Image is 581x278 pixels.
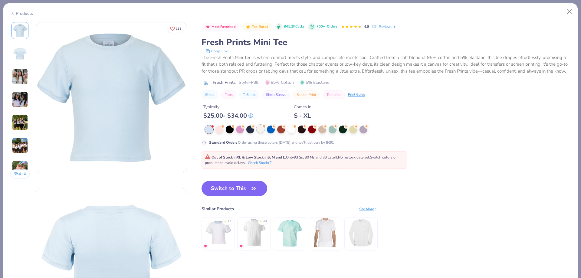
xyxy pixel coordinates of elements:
[262,90,290,99] button: Short Sleeve
[265,79,294,86] span: 95% Cotton
[323,90,345,99] button: Transfers
[202,181,267,196] button: Switch to This
[240,218,268,247] img: Hanes Unisex 5.2 Oz. Comfortsoft Cotton T-Shirt
[348,92,365,97] div: Print Guide
[203,112,253,119] div: $ 25.00 - $ 34.00
[205,25,210,29] img: Most Favorited sort
[202,23,239,31] button: Badge Button
[317,24,337,29] div: 700+
[364,24,369,29] span: 4.8
[204,244,207,248] img: MostFav.gif
[202,206,234,212] div: Similar Products
[372,24,397,29] a: 30+ Reviews
[212,25,236,28] span: Most Favorited
[228,220,231,224] div: 4.6
[203,104,253,110] div: Typically
[167,24,184,33] button: Like
[12,68,28,85] img: User generated content
[263,220,267,224] div: 4.8
[311,218,340,247] img: Los Angeles Apparel S/S Cotton-Poly Crew 3.8 Oz
[224,220,226,222] div: ★
[176,27,181,30] span: 155
[202,80,210,85] img: brand logo
[10,169,30,178] button: 354+
[213,79,236,86] span: Fresh Prints
[239,90,259,99] button: T-Shirts
[202,54,571,75] div: The Fresh Prints Mini Tee is where comfort meets style, and campus life meets cool. Crafted from ...
[242,23,271,31] button: Badge Button
[252,25,269,28] span: Top Rated
[347,218,376,247] img: Gildan Adult Ultra Cotton 6 Oz. Long-Sleeve Pocket T-Shirt
[242,155,286,160] strong: & Low Stock in S, M and L :
[36,22,187,173] img: Front
[284,24,304,29] span: 841.2K Clicks
[221,90,236,99] button: Tops
[239,244,243,248] img: MostFav.gif
[12,91,28,108] img: User generated content
[338,155,370,160] span: No restock date yet.
[260,220,262,222] div: ★
[564,6,575,18] button: Close
[204,48,229,54] button: copy to clipboard
[209,140,237,145] strong: Standard Order :
[13,23,27,38] img: Front
[204,218,233,247] img: Fresh Prints Ringer Mini Tee
[239,79,258,86] span: Style FP38
[202,37,571,48] div: Fresh Prints Mini Tee
[12,114,28,131] img: User generated content
[293,90,320,99] button: Screen Print
[12,137,28,154] img: User generated content
[341,22,362,32] div: 4.8 Stars
[205,155,397,165] span: Only 93 Ss, 80 Ms and 33 Ls left. Switch colors or products to avoid delays.
[275,218,304,247] img: Comfort Colors Colorblast Heavyweight T-Shirt
[212,155,242,160] strong: Out of Stock in XL
[13,46,27,61] img: Back
[359,206,378,212] div: See More
[294,104,311,110] div: Comes In
[327,24,337,29] span: Orders
[248,160,271,165] button: Check Stock
[202,90,218,99] button: Shirts
[300,79,329,86] span: 5% Elastane
[12,160,28,177] img: User generated content
[294,112,311,119] div: S - XL
[10,10,33,17] div: Products
[246,25,251,29] img: Top Rated sort
[209,140,334,145] div: Order using these colors [DATE] and we’ll delivery by 8/30.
